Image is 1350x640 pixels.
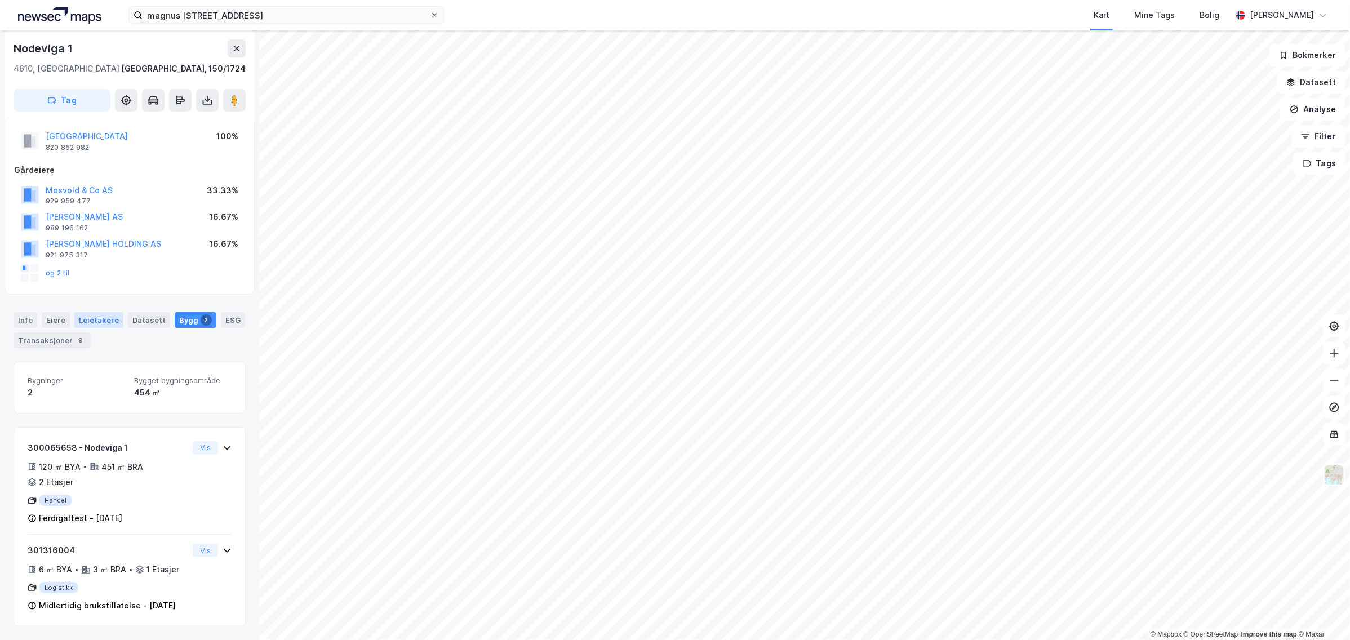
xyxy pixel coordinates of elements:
div: 300065658 - Nodeviga 1 [28,441,188,455]
button: Vis [193,544,218,557]
div: Midlertidig brukstillatelse - [DATE] [39,599,176,612]
input: Søk på adresse, matrikkel, gårdeiere, leietakere eller personer [143,7,430,24]
span: Bygninger [28,376,125,385]
div: 451 ㎡ BRA [101,460,143,474]
div: 6 ㎡ BYA [39,563,72,576]
div: • [128,565,133,574]
div: Kart [1094,8,1109,22]
button: Tags [1293,152,1345,175]
div: • [83,462,87,471]
div: 16.67% [209,210,238,224]
div: Bygg [175,312,216,328]
div: • [74,565,79,574]
div: Transaksjoner [14,332,91,348]
div: [PERSON_NAME] [1250,8,1314,22]
button: Filter [1291,125,1345,148]
div: 989 196 162 [46,224,88,233]
div: 2 Etasjer [39,475,73,489]
button: Analyse [1280,98,1345,121]
div: Mine Tags [1134,8,1175,22]
div: 1 Etasjer [146,563,179,576]
div: 2 [28,386,125,399]
div: 100% [216,130,238,143]
div: Bolig [1200,8,1219,22]
div: 820 852 982 [46,143,89,152]
div: 301316004 [28,544,188,557]
div: 120 ㎡ BYA [39,460,81,474]
button: Bokmerker [1269,44,1345,66]
div: Kontrollprogram for chat [1294,586,1350,640]
div: 921 975 317 [46,251,88,260]
div: 929 959 477 [46,197,91,206]
div: 9 [75,335,86,346]
img: logo.a4113a55bc3d86da70a041830d287a7e.svg [18,7,101,24]
iframe: Chat Widget [1294,586,1350,640]
button: Datasett [1277,71,1345,94]
button: Tag [14,89,110,112]
div: 16.67% [209,237,238,251]
div: 3 ㎡ BRA [93,563,126,576]
div: Nodeviga 1 [14,39,75,57]
img: Z [1324,464,1345,486]
button: Vis [193,441,218,455]
div: Ferdigattest - [DATE] [39,512,122,525]
div: 2 [201,314,212,326]
div: Eiere [42,312,70,328]
div: ESG [221,312,245,328]
div: 4610, [GEOGRAPHIC_DATA] [14,62,119,75]
a: Mapbox [1151,630,1182,638]
a: OpenStreetMap [1184,630,1238,638]
div: Info [14,312,37,328]
div: Leietakere [74,312,123,328]
span: Bygget bygningsområde [134,376,232,385]
div: Datasett [128,312,170,328]
a: Improve this map [1241,630,1297,638]
div: 33.33% [207,184,238,197]
div: 454 ㎡ [134,386,232,399]
div: [GEOGRAPHIC_DATA], 150/1724 [121,62,246,75]
div: Gårdeiere [14,163,245,177]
